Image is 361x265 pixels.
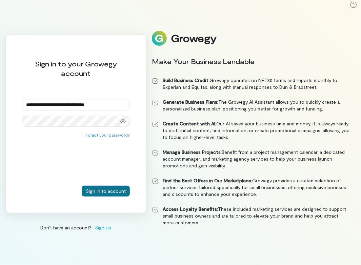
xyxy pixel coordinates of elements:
li: Benefit from a project management calendar, a dedicated account manager, and marketing agency ser... [152,149,350,169]
li: Growegy provides a curated selection of partner services tailored specifically for small business... [152,177,350,198]
li: These included marketing services are designed to support small business owners and are tailored ... [152,206,350,226]
strong: Generate Business Plans: [163,99,218,105]
div: Sign in to your Growegy account [22,59,130,78]
strong: Manage Business Projects: [163,149,222,155]
strong: Access Loyalty Benefits: [163,206,218,212]
div: Growegy [171,33,216,44]
strong: Find the Best Offers in Our Marketplace: [163,178,252,183]
div: Don’t have an account? [5,224,146,231]
li: Our AI saves your business time and money. It is always ready to draft initial content, find info... [152,120,350,141]
li: The Growegy AI Assistant allows you to quickly create a personalized business plan, positioning y... [152,99,350,112]
div: Make Your Business Lendable [152,57,350,66]
img: Logo [152,31,167,46]
button: Sign in to account [82,186,130,197]
li: Growegy operates on NET30 terms and reports monthly to Experian and Equifax, along with manual re... [152,77,350,90]
strong: Build Business Credit: [163,77,209,83]
span: Sign up [95,224,112,231]
strong: Create Content with AI: [163,121,216,126]
button: Forgot your password? [86,132,130,138]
